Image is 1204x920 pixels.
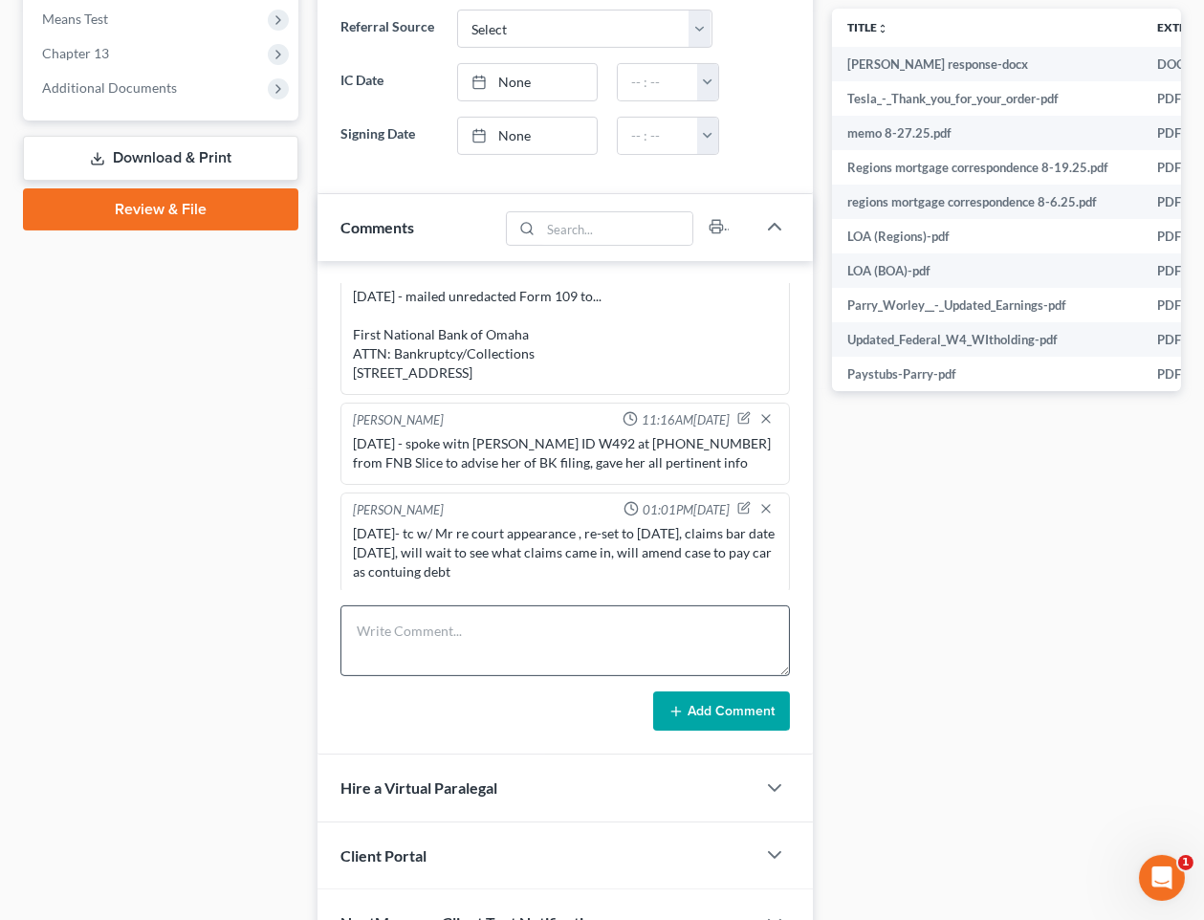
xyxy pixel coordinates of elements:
td: [PERSON_NAME] response-docx [832,47,1142,81]
div: [DATE] - spoke witn [PERSON_NAME] ID W492 at [PHONE_NUMBER] from FNB Slice to advise her of BK fi... [353,434,778,472]
span: 11:16AM[DATE] [642,411,730,429]
span: Chapter 13 [42,45,109,61]
label: Referral Source [331,10,449,48]
td: Parry_Worley__-_Updated_Earnings-pdf [832,288,1142,322]
div: [DATE] - mailed unredacted Form 109 to... First National Bank of Omaha ATTN: Bankruptcy/Collectio... [353,287,778,383]
div: [PERSON_NAME] [353,501,444,520]
td: Regions mortgage correspondence 8-19.25.pdf [832,150,1142,185]
span: Hire a Virtual Paralegal [340,778,497,797]
span: 1 [1178,855,1193,870]
i: unfold_more [877,23,888,34]
span: Additional Documents [42,79,177,96]
td: memo 8-27.25.pdf [832,116,1142,150]
label: IC Date [331,63,449,101]
a: None [458,64,597,100]
input: -- : -- [618,64,698,100]
span: Means Test [42,11,108,27]
a: Titleunfold_more [847,20,888,34]
iframe: Intercom live chat [1139,855,1185,901]
label: Signing Date [331,117,449,155]
td: Tesla_-_Thank_you_for_your_order-pdf [832,81,1142,116]
a: None [458,118,597,154]
a: Download & Print [23,136,298,181]
td: Paystubs-Parry-pdf [832,357,1142,391]
a: Review & File [23,188,298,230]
div: [DATE]- tc w/ Mr re court appearance , re-set to [DATE], claims bar date [DATE], will wait to see... [353,524,778,581]
span: Comments [340,218,414,236]
div: [PERSON_NAME] [353,411,444,430]
input: Search... [541,212,693,245]
span: 01:01PM[DATE] [643,501,730,519]
td: LOA (BOA)-pdf [832,253,1142,288]
td: regions mortgage correspondence 8-6.25.pdf [832,185,1142,219]
button: Add Comment [653,691,790,732]
td: Updated_Federal_W4_WItholding-pdf [832,322,1142,357]
td: LOA (Regions)-pdf [832,219,1142,253]
input: -- : -- [618,118,698,154]
span: Client Portal [340,846,427,865]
